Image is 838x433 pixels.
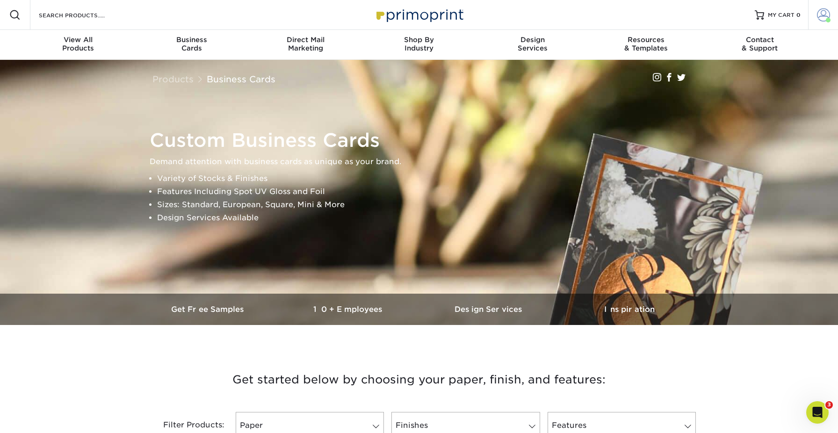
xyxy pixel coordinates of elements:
[207,74,275,84] a: Business Cards
[476,30,589,60] a: DesignServices
[22,36,135,44] span: View All
[362,30,476,60] a: Shop ByIndustry
[559,305,700,314] h3: Inspiration
[703,36,816,44] span: Contact
[703,36,816,52] div: & Support
[22,36,135,52] div: Products
[150,155,697,168] p: Demand attention with business cards as unique as your brand.
[559,294,700,325] a: Inspiration
[279,294,419,325] a: 10+ Employees
[589,30,703,60] a: Resources& Templates
[362,36,476,44] span: Shop By
[135,36,249,52] div: Cards
[249,36,362,44] span: Direct Mail
[138,294,279,325] a: Get Free Samples
[703,30,816,60] a: Contact& Support
[279,305,419,314] h3: 10+ Employees
[589,36,703,44] span: Resources
[249,30,362,60] a: Direct MailMarketing
[135,30,249,60] a: BusinessCards
[796,12,801,18] span: 0
[768,11,795,19] span: MY CART
[157,198,697,211] li: Sizes: Standard, European, Square, Mini & More
[150,129,697,152] h1: Custom Business Cards
[157,172,697,185] li: Variety of Stocks & Finishes
[362,36,476,52] div: Industry
[372,5,466,25] img: Primoprint
[589,36,703,52] div: & Templates
[249,36,362,52] div: Marketing
[476,36,589,44] span: Design
[825,401,833,409] span: 3
[135,36,249,44] span: Business
[806,401,829,424] iframe: Intercom live chat
[152,74,194,84] a: Products
[419,305,559,314] h3: Design Services
[145,359,693,401] h3: Get started below by choosing your paper, finish, and features:
[476,36,589,52] div: Services
[419,294,559,325] a: Design Services
[138,305,279,314] h3: Get Free Samples
[157,211,697,224] li: Design Services Available
[38,9,129,21] input: SEARCH PRODUCTS.....
[22,30,135,60] a: View AllProducts
[157,185,697,198] li: Features Including Spot UV Gloss and Foil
